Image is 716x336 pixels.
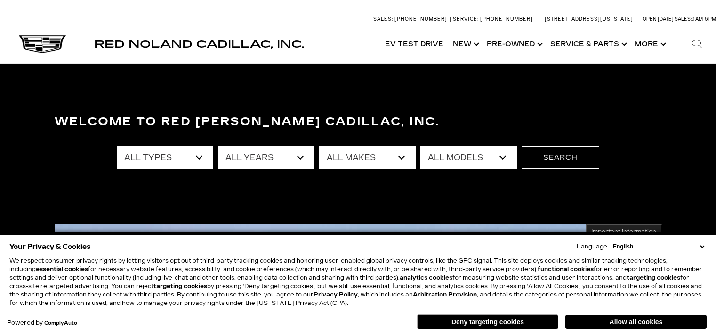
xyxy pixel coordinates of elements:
[400,274,452,281] strong: analytics cookies
[44,320,77,326] a: ComplyAuto
[522,146,599,169] button: Search
[394,16,447,22] span: [PHONE_NUMBER]
[417,314,558,329] button: Deny targeting cookies
[94,40,304,49] a: Red Noland Cadillac, Inc.
[480,16,533,22] span: [PHONE_NUMBER]
[319,146,416,169] select: Filter by make
[643,16,674,22] span: Open [DATE]
[545,16,633,22] a: [STREET_ADDRESS][US_STATE]
[7,320,77,326] div: Powered by
[577,244,609,249] div: Language:
[565,315,707,329] button: Allow all cookies
[482,25,546,63] a: Pre-Owned
[19,35,66,53] img: Cadillac Dark Logo with Cadillac White Text
[94,39,304,50] span: Red Noland Cadillac, Inc.
[413,291,477,298] strong: Arbitration Provision
[153,283,207,289] strong: targeting cookies
[36,266,88,272] strong: essential cookies
[453,16,479,22] span: Service:
[591,228,656,235] span: Important Information
[373,16,393,22] span: Sales:
[627,274,680,281] strong: targeting cookies
[448,25,482,63] a: New
[611,242,707,251] select: Language Select
[117,146,213,169] select: Filter by type
[380,25,448,63] a: EV Test Drive
[9,240,91,253] span: Your Privacy & Cookies
[450,16,535,22] a: Service: [PHONE_NUMBER]
[586,224,662,239] button: Important Information
[630,25,669,63] button: More
[538,266,594,272] strong: functional cookies
[314,291,358,298] a: Privacy Policy
[218,146,314,169] select: Filter by year
[9,256,707,307] p: We respect consumer privacy rights by letting visitors opt out of third-party tracking cookies an...
[546,25,630,63] a: Service & Parts
[675,16,692,22] span: Sales:
[55,112,662,131] h3: Welcome to Red [PERSON_NAME] Cadillac, Inc.
[692,16,716,22] span: 9 AM-6 PM
[420,146,517,169] select: Filter by model
[373,16,450,22] a: Sales: [PHONE_NUMBER]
